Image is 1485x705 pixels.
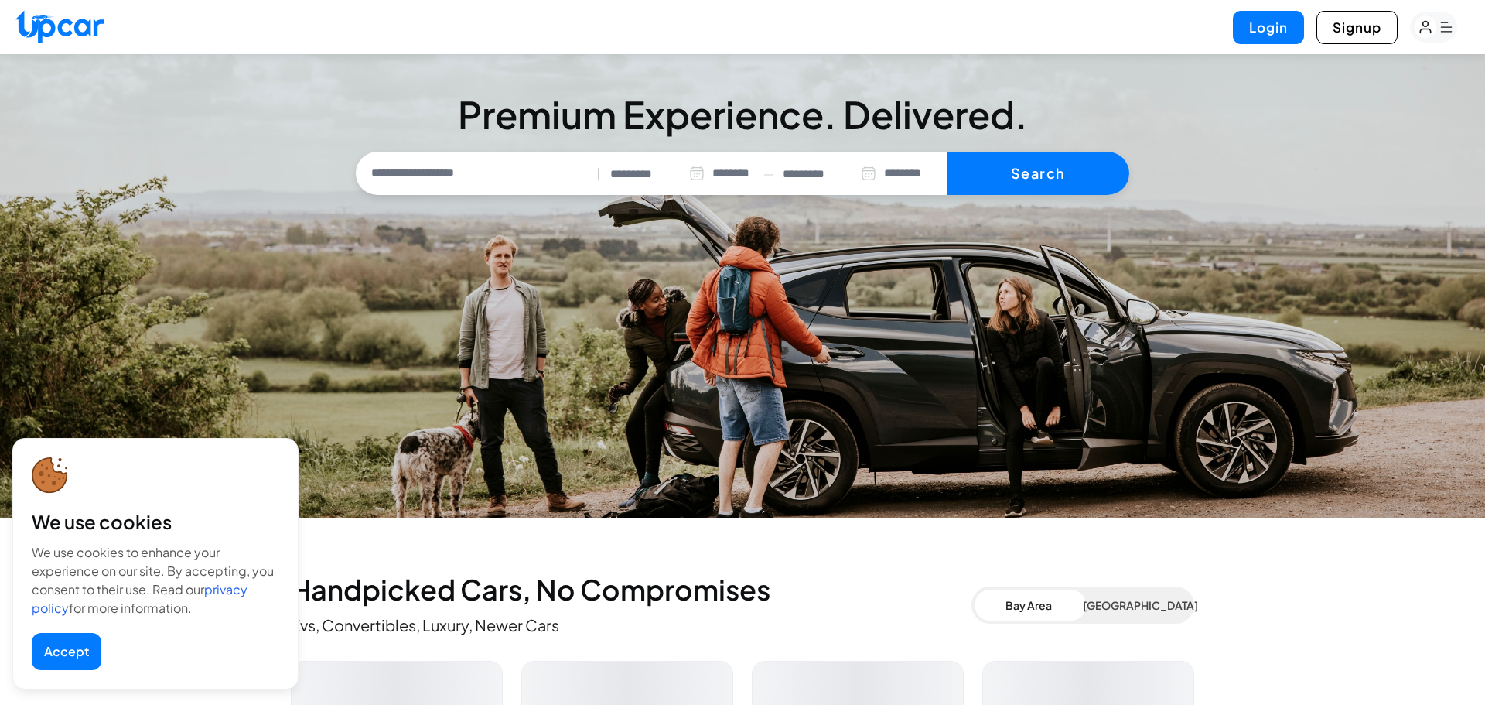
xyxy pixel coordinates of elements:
span: — [763,165,773,183]
button: [GEOGRAPHIC_DATA] [1083,590,1191,621]
p: Evs, Convertibles, Luxury, Newer Cars [291,614,971,636]
div: We use cookies to enhance your experience on our site. By accepting, you consent to their use. Re... [32,543,279,618]
img: Upcar Logo [15,10,104,43]
h2: Handpicked Cars, No Compromises [291,574,971,605]
button: Bay Area [975,590,1083,621]
button: Signup [1316,11,1398,44]
h3: Premium Experience. Delivered. [356,96,1129,133]
button: Search [947,152,1129,195]
button: Login [1233,11,1304,44]
img: cookie-icon.svg [32,457,68,494]
button: Accept [32,633,101,670]
span: | [597,165,601,183]
div: We use cookies [32,509,279,534]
